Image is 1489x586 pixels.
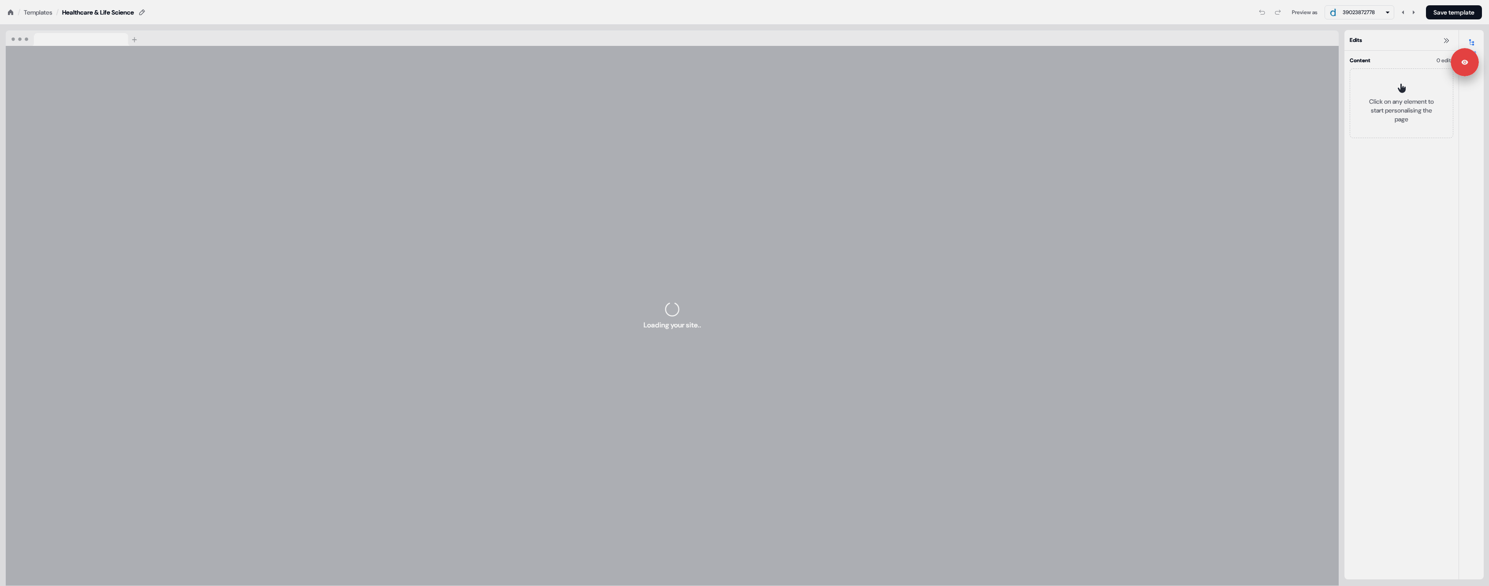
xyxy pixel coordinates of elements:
button: Edits [1459,35,1484,55]
div: Click on any element to start personalising the page [1364,97,1439,124]
a: Templates [24,8,52,17]
div: / [56,8,59,17]
div: Preview as [1292,8,1318,17]
button: Save template [1426,5,1482,19]
div: Content [1350,56,1370,65]
div: Healthcare & Life Science [62,8,134,17]
div: / [18,8,20,17]
span: Edits [1350,36,1362,45]
img: Browser topbar [6,30,141,46]
span: Loading your site.. [644,320,701,331]
div: 39023872778 [1343,8,1375,17]
div: 0 edits [1437,56,1453,65]
button: 39023872778 [1325,5,1394,19]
